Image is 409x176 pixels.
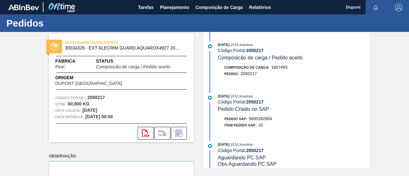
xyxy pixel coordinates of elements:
[55,58,85,65] span: Fábrica
[208,96,212,100] img: atual
[218,142,229,146] span: [DATE]
[395,4,403,11] img: Logout
[50,42,58,51] img: status
[238,43,253,47] span: : Insumos
[238,94,253,98] span: : Insumos
[366,3,386,12] button: Notificações
[224,72,239,76] span: Pedido :
[224,65,270,69] span: Composição de Carga :
[229,43,238,47] span: - 15:51
[55,107,81,114] span: Data coleta:
[246,48,264,53] strong: 2050217
[224,117,247,121] span: Pedido SAP:
[96,65,170,69] span: Composicão de carga / Pedido aceito
[55,95,86,101] span: Código Portal:
[218,43,229,47] span: [DATE]
[218,155,266,160] span: Aguardando PC SAP
[218,55,303,60] span: Composicão de carga / Pedido aceito
[160,4,189,11] span: Planejamento
[218,161,277,167] span: Obs: Aguardando PC SAP
[249,116,272,121] span: 5800392004
[218,48,370,53] div: Código Portal:
[8,4,39,10] img: TNhmsLtSVTkK8tSr43FrP2fwEKptu5GPRR3wAAAABJRU5ErkJggg==
[171,127,187,140] div: Informar alteração no pedido
[241,71,257,76] span: 2050217
[218,94,229,98] span: [DATE]
[246,99,264,104] strong: 2050217
[208,144,212,148] img: atual
[196,4,243,11] span: Composição de Carga
[218,106,269,112] span: Pedido Criado no SAP
[208,44,212,48] img: atual
[224,123,257,127] span: Item pedido SAP:
[55,114,84,120] span: Data entrega:
[55,74,140,81] span: Origem
[55,65,65,69] span: Piraí
[271,65,288,70] span: 1857493
[96,58,188,65] span: Status
[85,114,113,119] strong: [DATE] 00:00
[138,127,154,140] div: Abrir arquivo PDF
[55,81,122,86] span: DUPONT [GEOGRAPHIC_DATA]
[218,99,370,104] div: Código Portal:
[218,148,370,153] div: Código Portal:
[68,101,89,106] strong: 60,000 KG
[249,4,271,11] span: Relatórios
[6,19,120,27] h1: Pedidos
[88,95,105,100] strong: 2050217
[229,95,238,98] span: - 15:51
[229,143,238,146] span: - 15:51
[138,4,154,11] span: Tarefas
[49,152,194,161] label: Observação
[65,46,181,50] span: 30034326 - EXT ALECRIM GUARD AQUAROX4927 20KG
[82,108,97,113] strong: [DATE]
[55,101,66,107] span: Qtde :
[238,142,253,146] span: : Insumos
[65,39,154,46] span: AGUARDANDO FATURAMENTO
[258,123,263,127] span: 10
[154,127,170,140] div: Ir para Composição de Carga
[246,148,264,153] strong: 2050217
